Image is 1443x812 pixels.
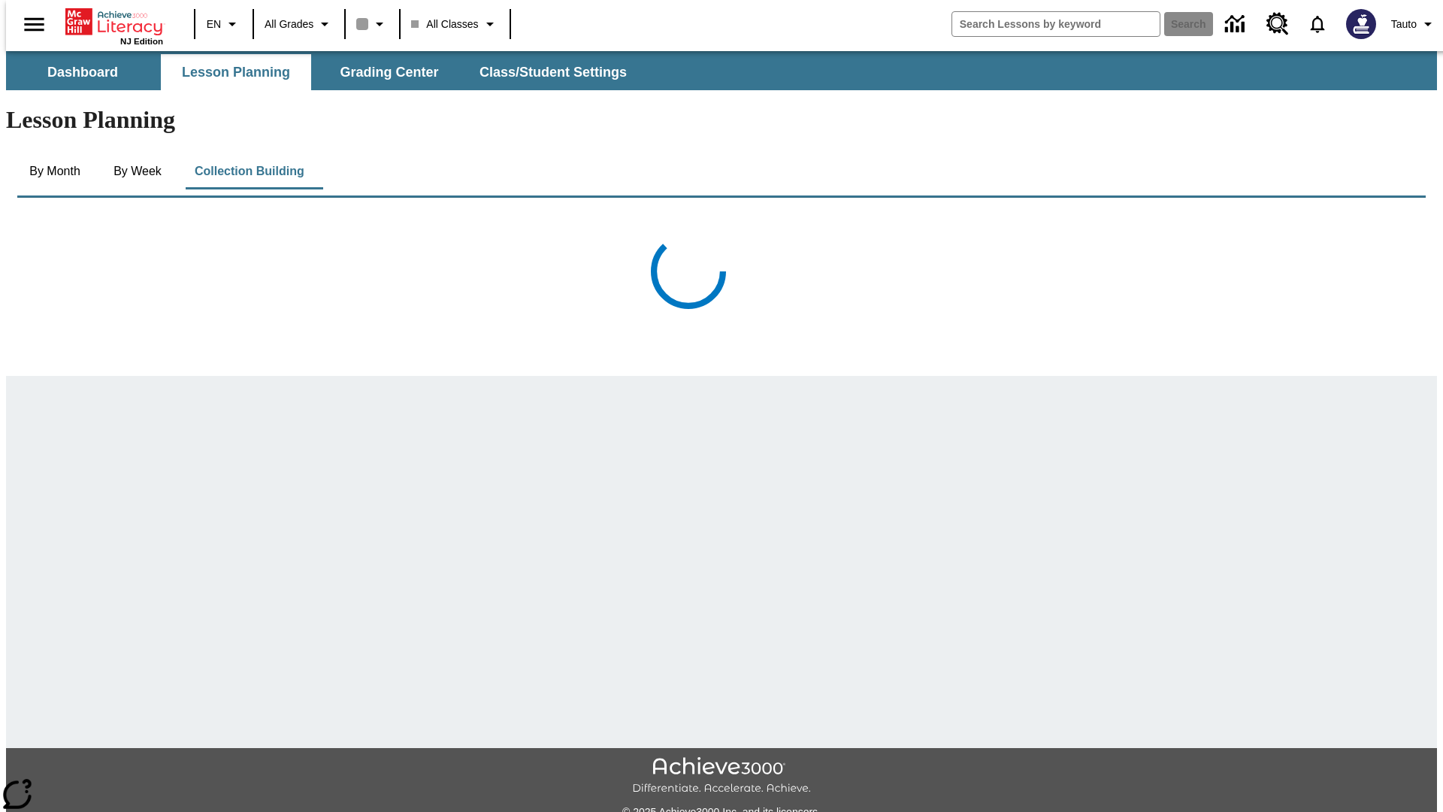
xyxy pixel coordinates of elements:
[200,11,248,38] button: Language: EN, Select a language
[47,64,118,81] span: Dashboard
[467,54,639,90] button: Class/Student Settings
[1337,5,1385,44] button: Select a new avatar
[8,54,158,90] button: Dashboard
[17,153,92,189] button: By Month
[632,757,811,795] img: Achieve3000 Differentiate Accelerate Achieve
[1216,4,1257,45] a: Data Center
[479,64,627,81] span: Class/Student Settings
[411,17,478,32] span: All Classes
[1346,9,1376,39] img: Avatar
[340,64,438,81] span: Grading Center
[207,17,221,32] span: EN
[259,11,340,38] button: Grade: All Grades, Select a grade
[1385,11,1443,38] button: Profile/Settings
[183,153,316,189] button: Collection Building
[1257,4,1298,44] a: Resource Center, Will open in new tab
[6,54,640,90] div: SubNavbar
[65,5,163,46] div: Home
[100,153,175,189] button: By Week
[6,106,1437,134] h1: Lesson Planning
[405,11,504,38] button: Class: All Classes, Select your class
[952,12,1160,36] input: search field
[161,54,311,90] button: Lesson Planning
[265,17,313,32] span: All Grades
[12,2,56,47] button: Open side menu
[120,37,163,46] span: NJ Edition
[182,64,290,81] span: Lesson Planning
[1298,5,1337,44] a: Notifications
[1391,17,1417,32] span: Tauto
[314,54,464,90] button: Grading Center
[65,7,163,37] a: Home
[6,51,1437,90] div: SubNavbar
